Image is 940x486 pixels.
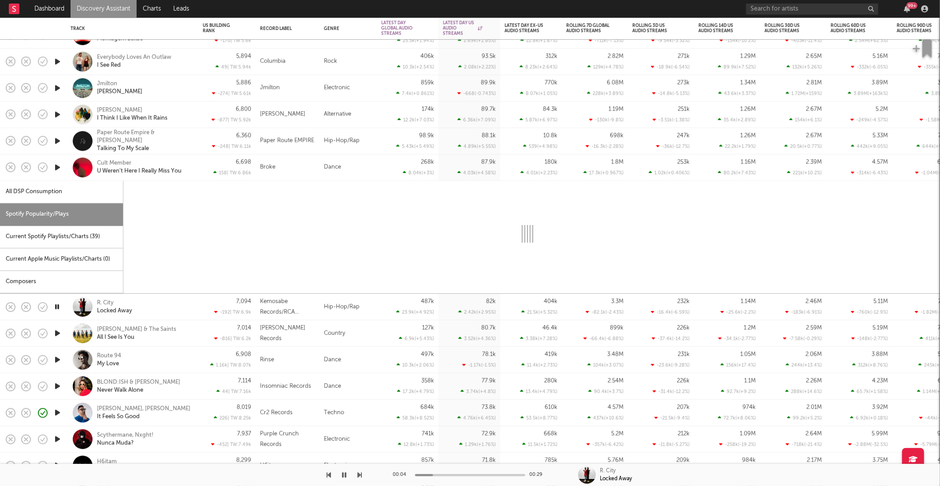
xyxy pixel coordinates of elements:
[851,64,888,70] div: -332k ( -6.05 % )
[396,90,434,96] div: 7.4k ( +0.861 % )
[785,389,822,395] div: 288k ( +14.6 % )
[97,54,171,62] a: Everybody Loves An Outlaw
[611,431,624,437] div: 5.2M
[203,37,251,43] div: -170 | TW: 5.6k
[545,352,557,358] div: 419k
[545,405,557,411] div: 610k
[677,80,690,86] div: 273k
[678,352,690,358] div: 231k
[608,53,624,59] div: 2.82M
[872,431,888,437] div: 5.99M
[203,143,251,149] div: -248 | TW: 6.11k
[260,323,315,344] div: [PERSON_NAME] Records
[203,170,251,176] div: 158 | TW: 6.86k
[787,64,822,70] div: 132k ( +5.26 % )
[610,325,624,331] div: 899k
[786,90,822,96] div: 1.72M ( +159 % )
[651,310,690,315] div: -16.4k ( -6.59 % )
[238,378,251,384] div: 7,114
[320,426,377,453] div: Electronic
[520,64,557,70] div: 8.23k ( +2.64 % )
[260,355,274,365] div: Rinse
[97,333,134,341] div: All I See Is You
[583,336,624,342] div: -66.4k ( -6.88 % )
[97,129,192,145] a: Paper Route Empire & [PERSON_NAME]
[698,23,743,34] div: Rolling 14D US Audio Streams
[608,405,624,411] div: 4.57M
[678,431,690,437] div: 212k
[677,378,690,384] div: 226k
[649,170,690,176] div: 1.02k ( +0.406 % )
[481,159,496,165] div: 87.9k
[654,415,690,421] div: -21.5k ( -9.4 % )
[651,37,690,43] div: -9.54k ( -3.32 % )
[97,439,134,447] a: Nunca Muda?
[721,389,756,395] div: 92.7k ( +9.2 % )
[461,389,496,395] div: 3.74k ( +4.8 % )
[850,415,888,421] div: 6.92k ( +0.18 % )
[740,133,756,138] div: 1.26M
[203,389,251,395] div: 44 | TW: 7.16k
[806,352,822,358] div: 2.06M
[872,352,888,358] div: 3.88M
[765,23,809,34] div: Rolling 30D US Audio Streams
[588,389,624,395] div: 90.4k ( +3.7 % )
[718,117,756,123] div: 35.4k ( +2.89 % )
[677,299,690,305] div: 232k
[740,80,756,86] div: 1.34M
[586,310,624,315] div: -82.1k ( -2.43 % )
[203,336,251,342] div: -816 | TW: 6.2k
[421,378,434,384] div: 358k
[457,170,496,176] div: 4.03k ( +4.58 % )
[422,431,434,437] div: 741k
[523,143,557,149] div: 539 ( +4.98 % )
[520,170,557,176] div: 4.01k ( +2.23 % )
[203,310,251,315] div: -192 | TW: 6.9k
[97,325,176,333] div: [PERSON_NAME] & The Saints
[904,5,910,12] button: 99+
[236,80,251,86] div: 5,886
[873,325,888,331] div: 5.19M
[481,325,496,331] div: 80.7k
[607,80,624,86] div: 6.08M
[97,115,167,123] div: I Think I Like When It Rains
[652,90,690,96] div: -14.8k ( -5.13 % )
[520,90,557,96] div: 8.07k ( +1.05 % )
[97,168,182,176] a: U Weren't Here I Really Miss You
[907,2,918,9] div: 99 +
[718,64,756,70] div: 89.9k ( +7.52 % )
[587,90,624,96] div: 228k ( +3.89 % )
[718,170,756,176] div: 80.2k ( +7.43 % )
[851,336,888,342] div: -148k ( -2.77 % )
[397,363,434,368] div: 10.3k ( +2.06 % )
[97,299,114,307] a: R. City
[482,53,496,59] div: 93.5k
[458,64,496,70] div: 2.08k ( +2.22 % )
[203,442,251,448] div: -452 | TW: 7.49k
[611,159,624,165] div: 1.8M
[740,53,756,59] div: 1.29M
[398,117,434,123] div: 12.2k ( +7.03 % )
[806,299,822,305] div: 2.46M
[260,30,277,41] div: Repsaj
[806,106,822,112] div: 2.67M
[608,378,624,384] div: 2.54M
[586,143,624,149] div: -16.3k ( -2.28 % )
[651,64,690,70] div: -18.9k ( -6.54 % )
[787,415,822,421] div: 99.2k ( +5.2 % )
[482,378,496,384] div: 77.9k
[320,101,377,128] div: Alternative
[97,405,190,413] a: [PERSON_NAME], [PERSON_NAME]
[505,23,544,34] div: Latest Day Ex-US Audio Streams
[486,299,496,305] div: 82k
[520,336,557,342] div: 3.38k ( +7.28 % )
[396,310,434,315] div: 23.9k ( +4.92 % )
[320,294,377,321] div: Hip-Hop/Rap
[744,378,756,384] div: 1.1M
[421,159,434,165] div: 268k
[419,133,434,138] div: 98.9k
[852,363,888,368] div: 312k ( +8.76 % )
[458,37,496,43] div: 2.69k ( +2.85 % )
[718,415,756,421] div: 72.7k ( +8.06 % )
